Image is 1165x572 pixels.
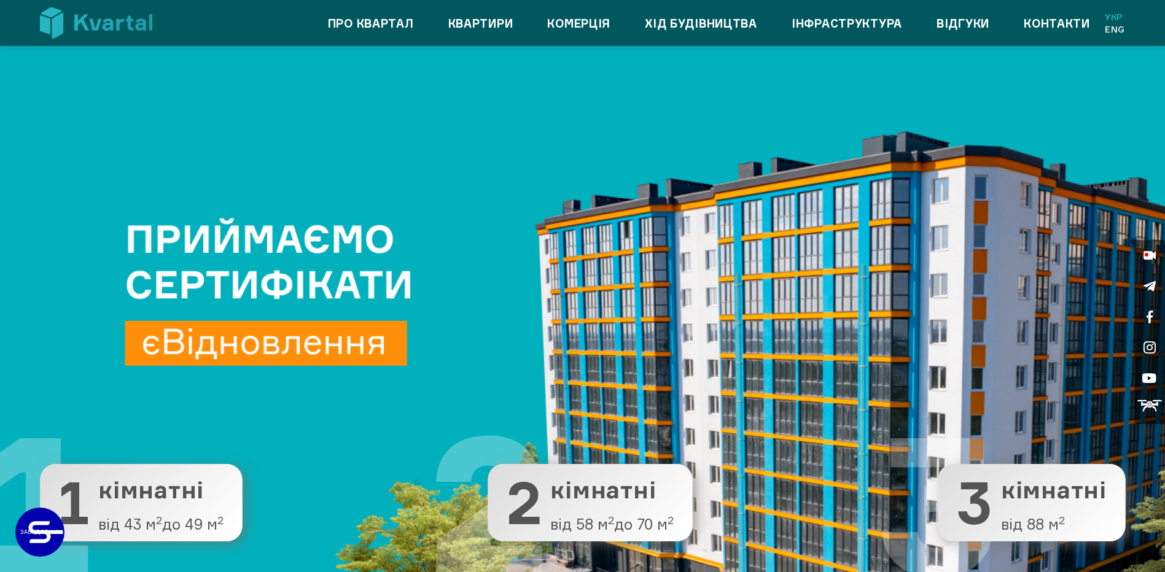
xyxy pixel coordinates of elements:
[668,513,674,527] sup: 2
[938,464,1125,541] button: 3 3 кімнатні від 88 м2
[1105,23,1125,36] a: Eng
[937,14,989,33] a: Відгуки
[156,513,162,527] sup: 2
[957,473,992,532] span: 3
[1001,516,1107,532] span: від 88 м
[40,464,242,541] button: 1 1 кімнатні від 43 м2до 49 м2
[15,508,64,557] a: ЗАБУДОВНИК
[448,14,513,33] a: Квартири
[550,516,674,532] span: від 58 м до 70 м
[608,513,614,527] sup: 2
[550,477,674,503] span: кімнатні
[1105,11,1125,23] a: Укр
[1059,513,1065,527] sup: 2
[217,513,224,527] sup: 2
[792,14,902,33] a: Інфраструктура
[58,473,90,532] span: 1
[1001,477,1107,503] span: кімнатні
[488,464,692,541] button: 2 2 кімнатні від 58 м2до 70 м2
[645,14,757,33] a: Хід будівництва
[328,14,414,33] a: Про квартал
[98,516,224,532] span: від 43 м до 49 м
[1024,14,1090,33] a: Контакти
[40,7,152,39] img: Kvartal
[506,473,542,532] span: 2
[547,14,610,33] a: Комерція
[20,528,62,535] text: ЗАБУДОВНИК
[98,477,224,503] span: кімнатні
